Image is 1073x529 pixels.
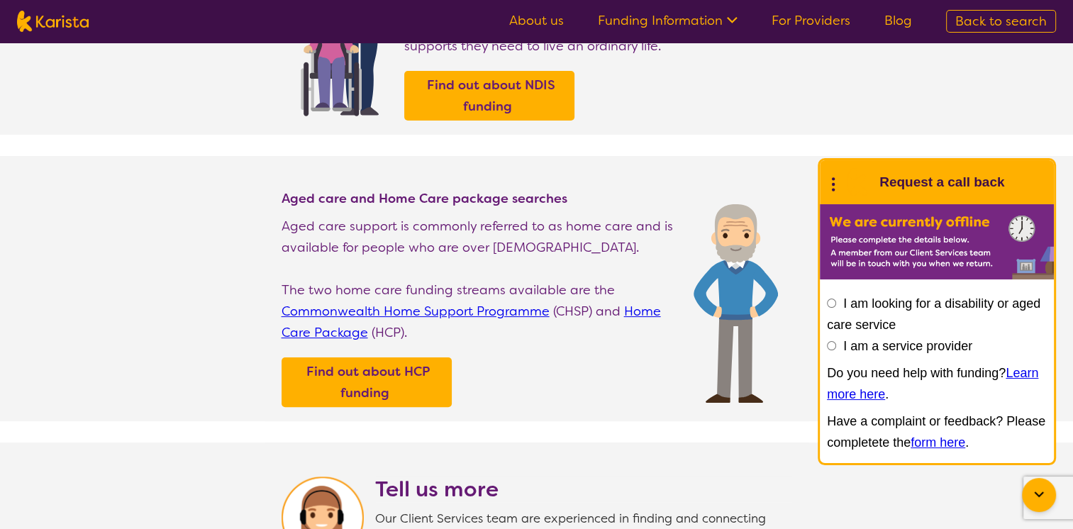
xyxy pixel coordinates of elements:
a: Find out about NDIS funding [408,74,571,117]
p: Aged care support is commonly referred to as home care and is available for people who are over [... [282,216,679,258]
img: Karista [843,168,871,196]
label: I am a service provider [843,339,972,353]
a: Commonwealth Home Support Programme [282,303,550,320]
a: Back to search [946,10,1056,33]
img: Karista logo [17,11,89,32]
a: About us [509,12,564,29]
p: Do you need help with funding? . [827,362,1047,405]
h2: Tell us more [375,477,792,502]
p: The two home care funding streams available are the (CHSP) and (HCP). [282,279,679,343]
a: Blog [884,12,912,29]
a: Find out about HCP funding [285,361,448,403]
b: Find out about NDIS funding [427,77,555,115]
h4: Aged care and Home Care package searches [282,190,679,207]
a: For Providers [772,12,850,29]
h1: Request a call back [879,172,1004,193]
img: Karista offline chat form to request call back [820,204,1054,279]
b: Find out about HCP funding [306,363,430,401]
span: Back to search [955,13,1047,30]
label: I am looking for a disability or aged care service [827,296,1040,332]
a: form here [911,435,965,450]
p: Have a complaint or feedback? Please completete the . [827,411,1047,453]
img: Find Age care and home care package services and providers [694,204,778,403]
a: Funding Information [598,12,738,29]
